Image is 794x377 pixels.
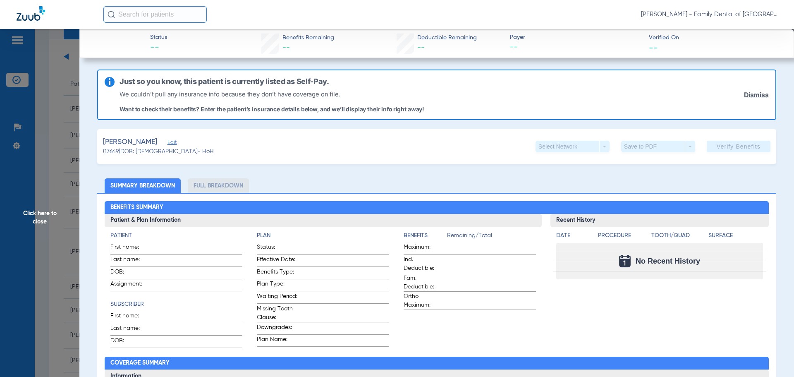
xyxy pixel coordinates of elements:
[120,89,424,99] p: We couldn’t pull any insurance info because they don’t have coverage on file.
[257,255,297,267] span: Effective Date:
[110,324,151,335] span: Last name:
[103,147,214,156] span: (17649) DOB: [DEMOGRAPHIC_DATA] - HoH
[651,231,706,243] app-breakdown-title: Tooth/Quad
[188,178,249,193] li: Full Breakdown
[619,255,631,267] img: Calendar
[641,10,777,19] span: [PERSON_NAME] - Family Dental of [GEOGRAPHIC_DATA]
[404,292,444,310] span: Ortho Maximum:
[105,214,542,227] h3: Patient & Plan Information
[404,243,444,254] span: Maximum:
[103,137,157,147] span: [PERSON_NAME]
[417,34,477,42] span: Deductible Remaining
[257,305,297,322] span: Missing Tooth Clause:
[708,231,763,240] h4: Surface
[257,268,297,279] span: Benefits Type:
[105,178,181,193] li: Summary Breakdown
[550,214,769,227] h3: Recent History
[120,77,329,86] h6: Just so you know, this patient is currently listed as Self-Pay.
[649,43,658,52] span: --
[110,336,151,348] span: DOB:
[120,106,424,113] p: Want to check their benefits? Enter the patient’s insurance details below, and we’ll display thei...
[257,280,297,291] span: Plan Type:
[150,33,167,42] span: Status
[447,231,536,243] span: Remaining/Total
[556,231,591,243] app-breakdown-title: Date
[636,257,700,265] span: No Recent History
[510,33,642,42] span: Payer
[744,91,769,99] a: Dismiss
[282,44,290,51] span: --
[110,268,151,279] span: DOB:
[404,274,444,291] span: Fam. Deductible:
[282,34,334,42] span: Benefits Remaining
[257,231,389,240] h4: Plan
[110,243,151,254] span: First name:
[404,231,447,243] app-breakdown-title: Benefits
[598,231,648,240] h4: Procedure
[150,42,167,54] span: --
[257,335,297,346] span: Plan Name:
[404,231,447,240] h4: Benefits
[105,357,769,370] h2: Coverage Summary
[110,231,243,240] h4: Patient
[651,231,706,240] h4: Tooth/Quad
[257,323,297,334] span: Downgrades:
[404,255,444,273] span: Ind. Deductible:
[103,6,207,23] input: Search for patients
[110,280,151,291] span: Assignment:
[556,231,591,240] h4: Date
[257,292,297,303] span: Waiting Period:
[708,231,763,243] app-breakdown-title: Surface
[108,11,115,18] img: Search Icon
[257,243,297,254] span: Status:
[598,231,648,243] app-breakdown-title: Procedure
[110,312,151,323] span: First name:
[110,255,151,267] span: Last name:
[167,139,175,147] span: Edit
[105,77,115,87] img: info-icon
[417,44,425,51] span: --
[105,201,769,214] h2: Benefits Summary
[510,42,642,53] span: --
[649,34,781,42] span: Verified On
[17,6,45,21] img: Zuub Logo
[110,300,243,309] h4: Subscriber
